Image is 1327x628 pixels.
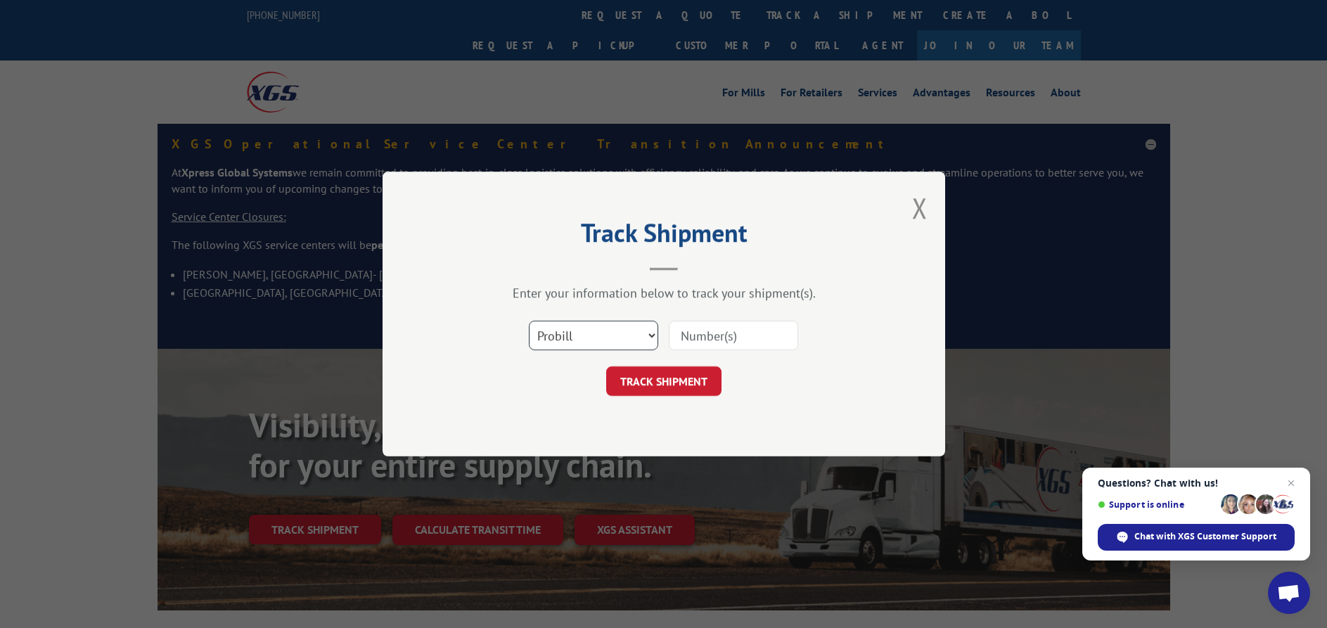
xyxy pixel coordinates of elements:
[912,189,928,226] button: Close modal
[1134,530,1276,543] span: Chat with XGS Customer Support
[669,321,798,350] input: Number(s)
[453,223,875,250] h2: Track Shipment
[1098,499,1216,510] span: Support is online
[1098,478,1295,489] span: Questions? Chat with us!
[1268,572,1310,614] a: Open chat
[1098,524,1295,551] span: Chat with XGS Customer Support
[606,366,722,396] button: TRACK SHIPMENT
[453,285,875,301] div: Enter your information below to track your shipment(s).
